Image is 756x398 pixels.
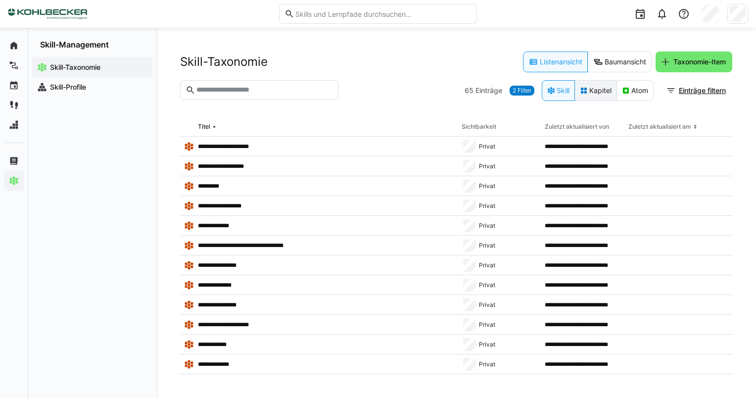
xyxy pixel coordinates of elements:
[198,123,210,131] div: Titel
[479,281,495,289] span: Privat
[672,57,727,67] span: Taxonomie-Item
[588,51,652,72] eds-button-option: Baumansicht
[479,360,495,368] span: Privat
[465,86,473,96] span: 65
[628,123,691,131] div: Zuletzt aktualisiert am
[294,9,472,18] input: Skills und Lernpfade durchsuchen…
[542,80,575,101] eds-button-option: Skill
[479,261,495,269] span: Privat
[479,242,495,249] span: Privat
[479,182,495,190] span: Privat
[656,51,732,72] button: Taxonomie-Item
[513,87,531,95] span: 2 Filter
[574,80,617,101] eds-button-option: Kapitel
[616,80,654,101] eds-button-option: Atom
[479,202,495,210] span: Privat
[475,86,502,96] span: Einträge
[661,81,732,100] button: Einträge filtern
[180,54,268,69] h2: Skill-Taxonomie
[677,86,727,96] span: Einträge filtern
[479,321,495,329] span: Privat
[479,162,495,170] span: Privat
[479,143,495,150] span: Privat
[545,123,609,131] div: Zuletzt aktualisiert von
[479,301,495,309] span: Privat
[479,341,495,348] span: Privat
[523,51,588,72] eds-button-option: Listenansicht
[462,123,496,131] div: Sichtbarkeit
[479,222,495,230] span: Privat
